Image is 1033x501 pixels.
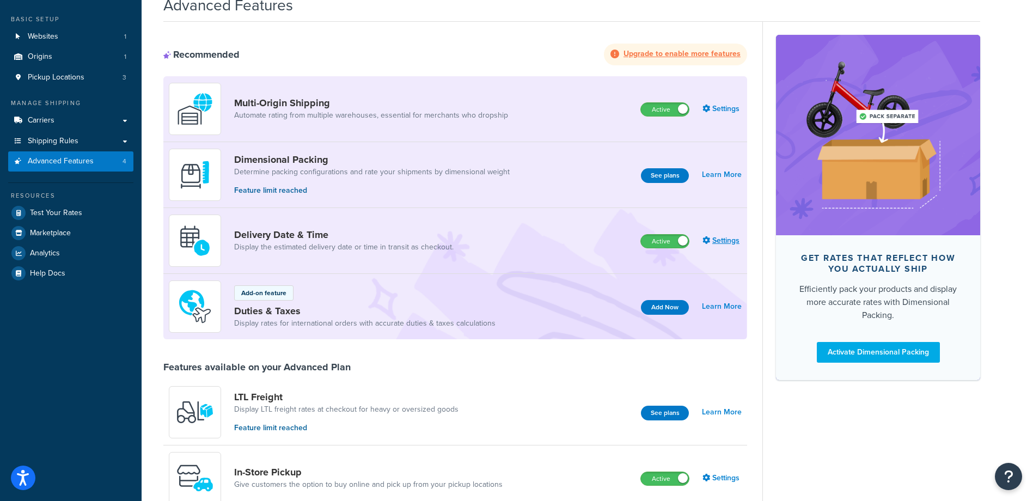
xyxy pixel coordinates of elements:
a: Learn More [702,167,742,182]
div: Get rates that reflect how you actually ship [793,253,963,274]
p: Add-on feature [241,288,286,298]
a: Test Your Rates [8,203,133,223]
a: Determine packing configurations and rate your shipments by dimensional weight [234,167,510,178]
p: Feature limit reached [234,422,459,434]
a: Origins1 [8,47,133,67]
a: Websites1 [8,27,133,47]
label: Active [641,235,689,248]
span: 4 [123,157,126,166]
div: Features available on your Advanced Plan [163,361,351,373]
span: Help Docs [30,269,65,278]
a: Carriers [8,111,133,131]
li: Websites [8,27,133,47]
a: Help Docs [8,264,133,283]
a: Delivery Date & Time [234,229,454,241]
a: Duties & Taxes [234,305,496,317]
img: gfkeb5ejjkALwAAAABJRU5ErkJggg== [176,222,214,260]
a: Dimensional Packing [234,154,510,166]
a: Marketplace [8,223,133,243]
span: 3 [123,73,126,82]
span: Analytics [30,249,60,258]
span: 1 [124,52,126,62]
span: 1 [124,32,126,41]
strong: Upgrade to enable more features [624,48,741,59]
a: Display rates for international orders with accurate duties & taxes calculations [234,318,496,329]
img: feature-image-dim-d40ad3071a2b3c8e08177464837368e35600d3c5e73b18a22c1e4bb210dc32ac.png [792,51,964,219]
p: Feature limit reached [234,185,510,197]
a: Settings [702,101,742,117]
div: Resources [8,191,133,200]
a: Activate Dimensional Packing [817,342,940,363]
img: y79ZsPf0fXUFUhFXDzUgf+ktZg5F2+ohG75+v3d2s1D9TjoU8PiyCIluIjV41seZevKCRuEjTPPOKHJsQcmKCXGdfprl3L4q7... [176,393,214,431]
a: Multi-Origin Shipping [234,97,508,109]
a: Give customers the option to buy online and pick up from your pickup locations [234,479,503,490]
span: Marketplace [30,229,71,238]
button: See plans [641,406,689,420]
button: Open Resource Center [995,463,1022,490]
label: Active [641,103,689,116]
img: wfgcfpwTIucLEAAAAASUVORK5CYII= [176,459,214,497]
img: DTVBYsAAAAAASUVORK5CYII= [176,156,214,194]
a: Shipping Rules [8,131,133,151]
img: WatD5o0RtDAAAAAElFTkSuQmCC [176,90,214,128]
img: icon-duo-feat-landed-cost-7136b061.png [176,288,214,326]
button: See plans [641,168,689,183]
label: Active [641,472,689,485]
span: Shipping Rules [28,137,78,146]
a: LTL Freight [234,391,459,403]
li: Pickup Locations [8,68,133,88]
a: Learn More [702,299,742,314]
div: Manage Shipping [8,99,133,108]
span: Test Your Rates [30,209,82,218]
span: Websites [28,32,58,41]
button: Add Now [641,300,689,315]
div: Recommended [163,48,240,60]
a: Display LTL freight rates at checkout for heavy or oversized goods [234,404,459,415]
a: In-Store Pickup [234,466,503,478]
div: Basic Setup [8,15,133,24]
li: Advanced Features [8,151,133,172]
a: Learn More [702,405,742,420]
a: Pickup Locations3 [8,68,133,88]
a: Analytics [8,243,133,263]
a: Automate rating from multiple warehouses, essential for merchants who dropship [234,110,508,121]
li: Origins [8,47,133,67]
a: Settings [702,233,742,248]
a: Advanced Features4 [8,151,133,172]
a: Settings [702,471,742,486]
div: Efficiently pack your products and display more accurate rates with Dimensional Packing. [793,283,963,322]
span: Advanced Features [28,157,94,166]
span: Pickup Locations [28,73,84,82]
span: Carriers [28,116,54,125]
span: Origins [28,52,52,62]
a: Display the estimated delivery date or time in transit as checkout. [234,242,454,253]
